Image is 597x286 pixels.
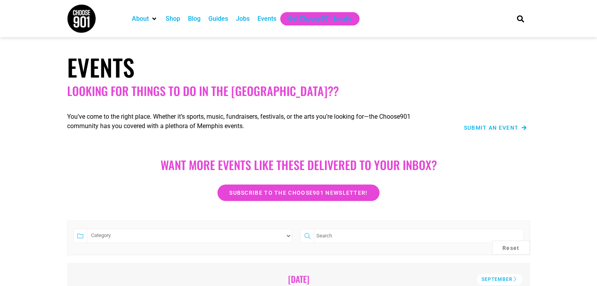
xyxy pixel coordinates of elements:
[128,12,162,25] div: About
[166,14,180,24] a: Shop
[208,14,228,24] a: Guides
[75,158,522,172] h2: Want more EVENTS LIKE THESE DELIVERED TO YOUR INBOX?
[78,274,519,284] h2: [DATE]
[128,12,503,25] nav: Main nav
[217,185,379,201] a: Subscribe to the Choose901 newsletter!
[492,241,530,255] button: Reset
[132,14,149,24] a: About
[67,112,436,131] p: You’ve come to the right place. Whether it’s sports, music, fundraisers, festivals, or the arts y...
[464,125,519,130] span: Submit an Event
[257,14,276,24] a: Events
[188,14,201,24] a: Blog
[67,53,530,81] h1: Events
[288,14,352,24] a: Get Choose901 Emails
[229,190,367,195] span: Subscribe to the Choose901 newsletter!
[464,125,527,130] a: Submit an Event
[236,14,250,24] a: Jobs
[67,84,530,98] h2: Looking for things to do in the [GEOGRAPHIC_DATA]??
[314,229,523,243] input: Search
[514,12,527,25] div: Search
